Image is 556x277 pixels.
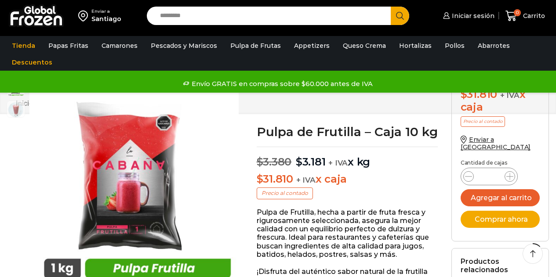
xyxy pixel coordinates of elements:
a: Camarones [97,37,142,54]
img: address-field-icon.svg [78,8,91,23]
span: Iniciar sesión [450,11,494,20]
h1: Pulpa de Frutilla – Caja 10 kg [257,126,438,138]
span: $ [257,173,263,185]
span: jugo-frambuesa [7,101,25,119]
a: Hortalizas [395,37,436,54]
p: Pulpa de Frutilla, hecha a partir de fruta fresca y rigurosamente seleccionada, asegura la mejor ... [257,208,438,259]
span: + IVA [328,158,348,167]
p: Cantidad de cajas [461,160,540,166]
span: $ [296,155,302,168]
div: Santiago [91,14,121,23]
a: Papas Fritas [44,37,93,54]
h2: Productos relacionados [461,257,540,274]
bdi: 3.181 [296,155,326,168]
a: Pollos [440,37,469,54]
a: 0 Carrito [503,6,547,26]
a: Tienda [7,37,40,54]
p: Precio al contado [257,187,313,199]
bdi: 3.380 [257,155,292,168]
bdi: 31.810 [461,88,497,101]
p: x caja [257,173,438,186]
a: Queso Crema [338,37,390,54]
span: + IVA [296,176,316,184]
div: Enviar a [91,8,121,14]
span: 0 [514,9,521,16]
span: + IVA [500,91,520,100]
span: $ [257,155,263,168]
div: x caja [461,88,540,114]
a: Descuentos [7,54,57,71]
a: Pulpa de Frutas [226,37,285,54]
a: Abarrotes [473,37,514,54]
input: Product quantity [481,170,498,183]
a: Iniciar sesión [441,7,494,25]
bdi: 31.810 [257,173,293,185]
span: Carrito [521,11,545,20]
p: Precio al contado [461,116,505,127]
button: Comprar ahora [461,211,540,228]
span: $ [461,88,467,101]
a: Appetizers [290,37,334,54]
button: Search button [391,7,409,25]
a: Pescados y Mariscos [146,37,222,54]
button: Agregar al carrito [461,189,540,206]
a: Enviar a [GEOGRAPHIC_DATA] [461,136,531,151]
p: x kg [257,147,438,169]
